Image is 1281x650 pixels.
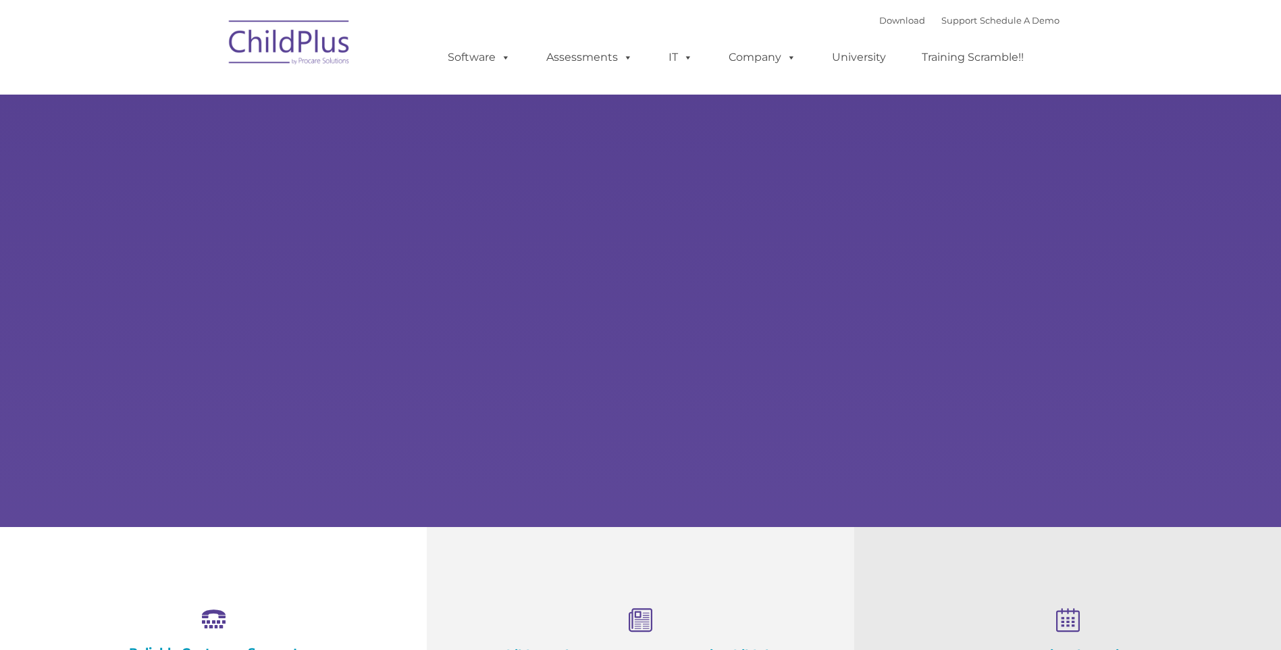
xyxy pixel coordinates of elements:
[222,11,357,78] img: ChildPlus by Procare Solutions
[980,15,1060,26] a: Schedule A Demo
[533,44,646,71] a: Assessments
[908,44,1037,71] a: Training Scramble!!
[941,15,977,26] a: Support
[879,15,925,26] a: Download
[879,15,1060,26] font: |
[655,44,706,71] a: IT
[434,44,524,71] a: Software
[818,44,899,71] a: University
[715,44,810,71] a: Company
